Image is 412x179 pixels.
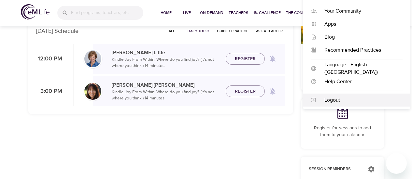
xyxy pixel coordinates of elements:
[317,33,403,41] div: Blog
[253,9,281,16] span: 1% Challenge
[309,166,361,173] p: Session Reminders
[229,9,248,16] span: Teachers
[217,28,248,34] span: Guided Practice
[226,85,265,97] button: Register
[235,55,256,63] span: Register
[200,9,223,16] span: On-Demand
[265,83,280,99] span: Remind me when a class goes live every Wednesday at 3:00 PM
[317,7,403,15] div: Your Community
[21,4,50,19] img: logo
[226,53,265,65] button: Register
[317,96,403,104] div: Logout
[179,9,195,16] span: Live
[71,6,143,20] input: Find programs, teachers, etc...
[185,26,212,36] button: Daily Topic
[317,61,403,76] div: Language - English ([GEOGRAPHIC_DATA])
[253,26,285,36] button: Ask a Teacher
[164,28,180,34] span: All
[36,87,62,96] p: 3:00 PM
[112,49,220,57] p: [PERSON_NAME] Little
[84,50,101,67] img: Kerry_Little_Headshot_min.jpg
[84,83,101,100] img: Andrea_Lieberstein-min.jpg
[256,28,283,34] span: Ask a Teacher
[158,9,174,16] span: Home
[317,78,403,85] div: Help Center
[36,55,62,63] p: 12:00 PM
[386,153,407,174] iframe: Button to launch messaging window
[162,26,182,36] button: All
[317,20,403,28] div: Apps
[188,28,209,34] span: Daily Topic
[235,87,256,96] span: Register
[112,89,220,102] p: Kindle Joy From Within: Where do you find joy? (It's not where you think.) · 14 minutes
[309,125,376,138] p: Register for sessions to add them to your calendar
[36,27,78,35] p: [DATE] Schedule
[286,9,319,16] span: The Connection
[317,46,403,54] div: Recommended Practices
[214,26,251,36] button: Guided Practice
[112,81,220,89] p: [PERSON_NAME] [PERSON_NAME]
[112,57,220,69] p: Kindle Joy From Within: Where do you find joy? (It's not where you think.) · 14 minutes
[265,51,280,67] span: Remind me when a class goes live every Wednesday at 12:00 PM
